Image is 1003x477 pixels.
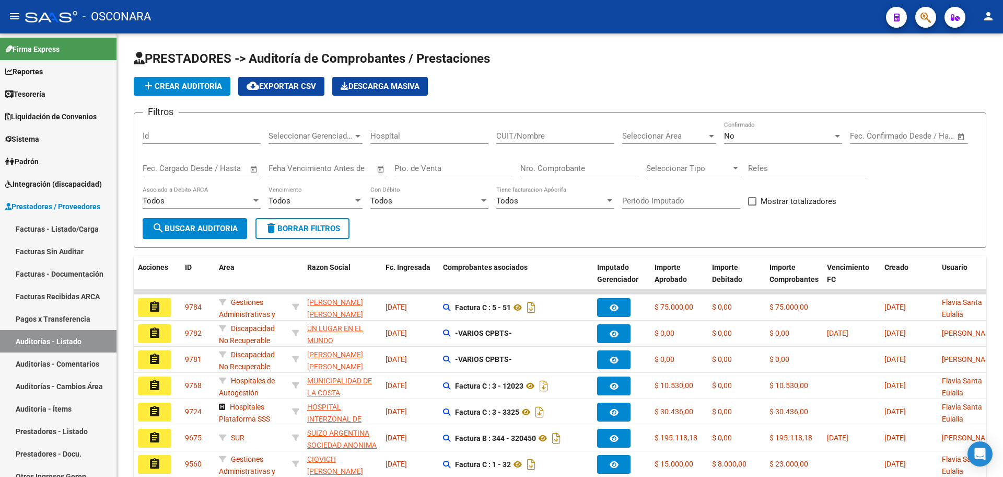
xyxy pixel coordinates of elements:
span: Reportes [5,66,43,77]
button: Open calendar [955,131,967,143]
strong: -VARIOS CPBTS- [455,329,512,337]
span: [DATE] [386,355,407,364]
input: Start date [850,131,884,141]
span: Area [219,263,235,271]
span: $ 0,00 [769,355,789,364]
button: Exportar CSV [238,77,324,96]
button: Borrar Filtros [255,218,349,239]
mat-icon: assignment [148,458,161,470]
i: Descargar documento [537,378,551,394]
span: $ 10.530,00 [769,381,808,390]
mat-icon: cloud_download [247,79,259,92]
span: $ 15.000,00 [655,460,693,468]
datatable-header-cell: Creado [880,256,938,302]
span: $ 0,00 [712,434,732,442]
datatable-header-cell: Vencimiento FC [823,256,880,302]
span: Discapacidad No Recuperable [219,324,275,345]
span: $ 30.436,00 [655,407,693,416]
button: Buscar Auditoria [143,218,247,239]
div: Open Intercom Messenger [967,441,993,467]
span: $ 0,00 [655,355,674,364]
mat-icon: assignment [148,353,161,366]
strong: Factura B : 344 - 320450 [455,434,536,442]
span: [DATE] [884,355,906,364]
span: 9784 [185,303,202,311]
span: $ 0,00 [712,381,732,390]
span: [PERSON_NAME] [942,355,998,364]
div: - 30707997474 [307,401,377,423]
span: Seleccionar Area [622,131,707,141]
span: Creado [884,263,908,271]
span: [DATE] [386,407,407,416]
span: Hospitales de Autogestión [219,377,275,397]
span: Flavia Santa Eulalia [942,403,982,423]
input: End date [893,131,944,141]
datatable-header-cell: Razon Social [303,256,381,302]
span: 9724 [185,407,202,416]
span: Tesorería [5,88,45,100]
button: Descarga Masiva [332,77,428,96]
span: Crear Auditoría [142,82,222,91]
strong: Factura C : 5 - 51 [455,303,511,312]
span: [DATE] [884,303,906,311]
app-download-masive: Descarga masiva de comprobantes (adjuntos) [332,77,428,96]
span: [PERSON_NAME] [942,329,998,337]
datatable-header-cell: Area [215,256,288,302]
span: Todos [143,196,165,206]
span: Fc. Ingresada [386,263,430,271]
span: Discapacidad No Recuperable [219,350,275,371]
span: [DATE] [386,434,407,442]
datatable-header-cell: Importe Comprobantes [765,256,823,302]
datatable-header-cell: ID [181,256,215,302]
span: Todos [370,196,392,206]
datatable-header-cell: Usuario [938,256,995,302]
i: Descargar documento [550,430,563,447]
span: MUNICIPALIDAD DE LA COSTA [307,377,372,397]
span: Todos [269,196,290,206]
span: $ 75.000,00 [769,303,808,311]
span: [DATE] [386,381,407,390]
span: $ 0,00 [769,329,789,337]
span: $ 195.118,18 [769,434,812,442]
span: $ 8.000,00 [712,460,747,468]
input: Start date [143,164,177,173]
span: Importe Aprobado [655,263,687,283]
span: Importe Debitado [712,263,742,283]
span: $ 75.000,00 [655,303,693,311]
span: UN LUGAR EN EL MUNDO [307,324,363,345]
span: $ 30.436,00 [769,407,808,416]
span: HOSPITAL INTERZONAL DE NIÑOS [PERSON_NAME] [307,403,363,447]
div: - 27371901561 [307,349,377,371]
datatable-header-cell: Imputado Gerenciador [593,256,650,302]
span: 9560 [185,460,202,468]
span: Todos [496,196,518,206]
datatable-header-cell: Importe Aprobado [650,256,708,302]
span: $ 0,00 [712,407,732,416]
button: Crear Auditoría [134,77,230,96]
span: 9768 [185,381,202,390]
span: PRESTADORES -> Auditoría de Comprobantes / Prestaciones [134,51,490,66]
div: - 27354027262 [307,453,377,475]
strong: Factura C : 3 - 3325 [455,408,519,416]
span: Importe Comprobantes [769,263,819,283]
span: Flavia Santa Eulalia [942,377,982,397]
span: [DATE] [884,407,906,416]
span: $ 0,00 [712,355,732,364]
span: Prestadores / Proveedores [5,201,100,212]
span: Buscar Auditoria [152,224,238,233]
span: Borrar Filtros [265,224,340,233]
mat-icon: search [152,222,165,234]
span: $ 10.530,00 [655,381,693,390]
datatable-header-cell: Fc. Ingresada [381,256,439,302]
mat-icon: assignment [148,405,161,418]
span: [DATE] [884,434,906,442]
span: ID [185,263,192,271]
span: Seleccionar Gerenciador [269,131,353,141]
span: [DATE] [827,434,848,442]
span: $ 195.118,18 [655,434,697,442]
span: $ 0,00 [655,329,674,337]
datatable-header-cell: Importe Debitado [708,256,765,302]
span: Sistema [5,133,39,145]
mat-icon: add [142,79,155,92]
span: [DATE] [884,329,906,337]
